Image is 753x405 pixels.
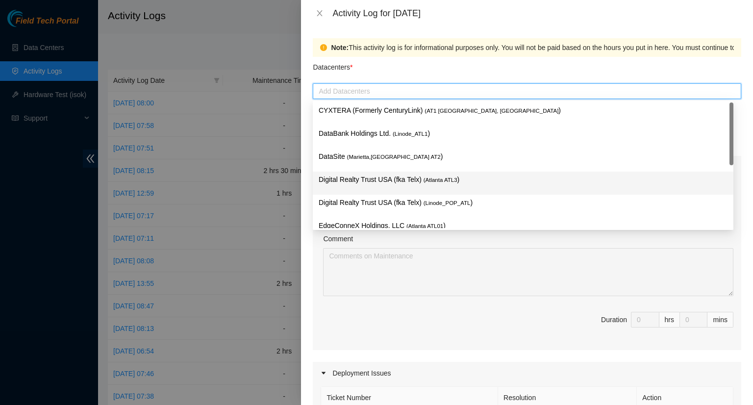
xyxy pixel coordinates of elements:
p: Digital Realty Trust USA (fka Telx) ) [319,174,728,185]
strong: Note: [331,42,349,53]
span: ( Atlanta ATL01 [406,223,443,229]
span: close [316,9,324,17]
p: Digital Realty Trust USA (fka Telx) ) [319,197,728,208]
p: EdgeConneX Holdings, LLC ) [319,220,728,231]
span: exclamation-circle [320,44,327,51]
span: ( Linode_POP_ATL [424,200,471,206]
span: caret-right [321,370,326,376]
p: DataBank Holdings Ltd. ) [319,128,728,139]
div: Duration [601,314,627,325]
textarea: Comment [323,248,733,296]
button: Close [313,9,326,18]
div: Deployment Issues [313,362,741,384]
p: DataSite ) [319,151,728,162]
div: Activity Log for [DATE] [332,8,741,19]
span: ( AT1 [GEOGRAPHIC_DATA], [GEOGRAPHIC_DATA] [425,108,558,114]
div: hrs [659,312,680,328]
label: Comment [323,233,353,244]
span: ( Marietta,[GEOGRAPHIC_DATA] AT2 [347,154,441,160]
div: mins [707,312,733,328]
p: Datacenters [313,57,352,73]
span: ( Atlanta ATL3 [424,177,457,183]
span: ( Linode_ATL1 [393,131,427,137]
p: CYXTERA (Formerly CenturyLink) ) [319,105,728,116]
